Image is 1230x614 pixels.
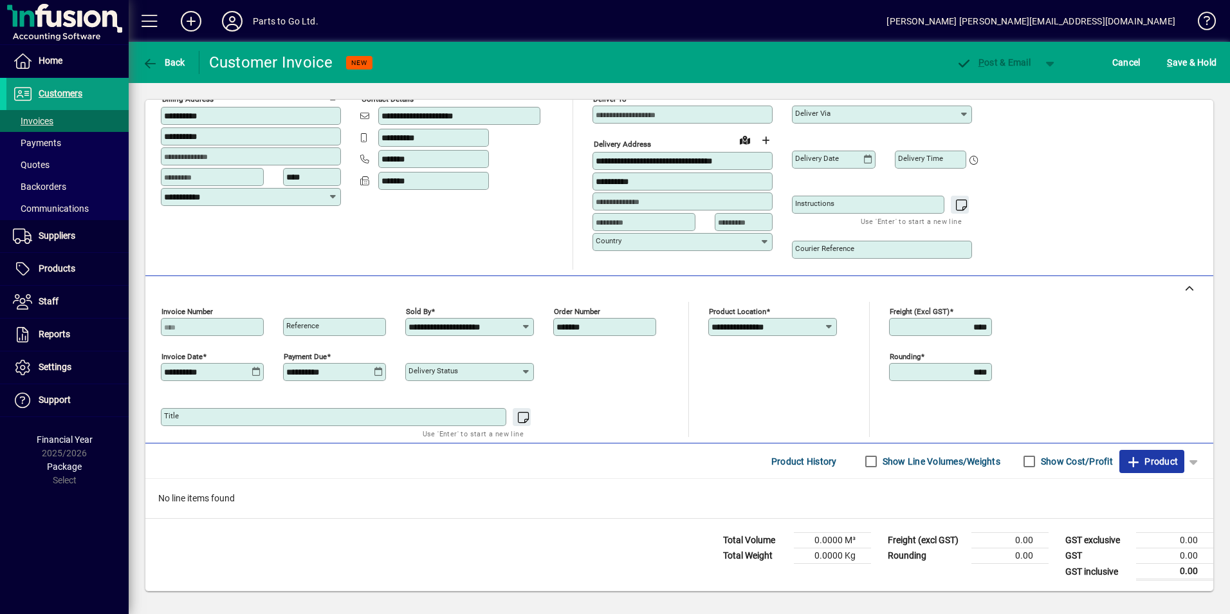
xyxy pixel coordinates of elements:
button: Save & Hold [1164,51,1220,74]
mat-label: Sold by [406,307,431,316]
mat-hint: Use 'Enter' to start a new line [423,426,524,441]
mat-hint: Use 'Enter' to start a new line [861,214,962,228]
td: Total Volume [717,533,794,548]
mat-label: Order number [554,307,600,316]
td: GST [1059,548,1136,564]
a: Support [6,384,129,416]
button: Product [1119,450,1184,473]
span: Home [39,55,62,66]
span: Financial Year [37,434,93,445]
button: Cancel [1109,51,1144,74]
button: Post & Email [950,51,1037,74]
span: ave & Hold [1167,52,1216,73]
span: Back [142,57,185,68]
td: 0.00 [971,548,1049,564]
button: Profile [212,10,253,33]
td: 0.00 [971,533,1049,548]
td: GST inclusive [1059,564,1136,580]
a: View on map [735,129,755,150]
button: Back [139,51,188,74]
a: View on map [303,84,324,105]
mat-label: Product location [709,307,766,316]
td: 0.00 [1136,548,1213,564]
a: Payments [6,132,129,154]
div: [PERSON_NAME] [PERSON_NAME][EMAIL_ADDRESS][DOMAIN_NAME] [886,11,1175,32]
mat-label: Delivery time [898,154,943,163]
a: Suppliers [6,220,129,252]
td: Freight (excl GST) [881,533,971,548]
span: Reports [39,329,70,339]
mat-label: Delivery date [795,154,839,163]
td: 0.0000 Kg [794,548,871,564]
app-page-header-button: Back [129,51,199,74]
span: Invoices [13,116,53,126]
a: Staff [6,286,129,318]
button: Add [170,10,212,33]
span: Settings [39,362,71,372]
span: Staff [39,296,59,306]
span: Product [1126,451,1178,472]
span: ost & Email [956,57,1031,68]
span: Quotes [13,160,50,170]
a: Home [6,45,129,77]
span: Products [39,263,75,274]
span: Communications [13,203,89,214]
div: No line items found [145,479,1213,518]
mat-label: Courier Reference [795,244,854,253]
span: NEW [351,59,367,67]
span: S [1167,57,1172,68]
a: Quotes [6,154,129,176]
mat-label: Invoice number [161,307,213,316]
button: Choose address [755,130,776,151]
span: Customers [39,88,82,98]
td: Rounding [881,548,971,564]
mat-label: Rounding [890,352,921,361]
mat-label: Payment due [284,352,327,361]
span: Product History [771,451,837,472]
mat-label: Deliver via [795,109,831,118]
td: 0.00 [1136,533,1213,548]
div: Parts to Go Ltd. [253,11,318,32]
mat-label: Title [164,411,179,420]
mat-label: Invoice date [161,352,203,361]
mat-label: Instructions [795,199,834,208]
a: Backorders [6,176,129,198]
button: Copy to Delivery address [324,85,344,106]
a: Settings [6,351,129,384]
span: Package [47,461,82,472]
a: Reports [6,319,129,351]
td: 0.0000 M³ [794,533,871,548]
div: Customer Invoice [209,52,333,73]
button: Product History [766,450,842,473]
a: Products [6,253,129,285]
a: Communications [6,198,129,219]
span: P [978,57,984,68]
mat-label: Freight (excl GST) [890,307,950,316]
span: Cancel [1112,52,1141,73]
td: Total Weight [717,548,794,564]
label: Show Line Volumes/Weights [880,455,1000,468]
span: Support [39,395,71,405]
label: Show Cost/Profit [1038,455,1113,468]
a: Knowledge Base [1188,3,1214,44]
td: GST exclusive [1059,533,1136,548]
a: Invoices [6,110,129,132]
mat-label: Country [596,236,621,245]
td: 0.00 [1136,564,1213,580]
span: Backorders [13,181,66,192]
span: Suppliers [39,230,75,241]
span: Payments [13,138,61,148]
mat-label: Reference [286,321,319,330]
mat-label: Delivery status [408,366,458,375]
